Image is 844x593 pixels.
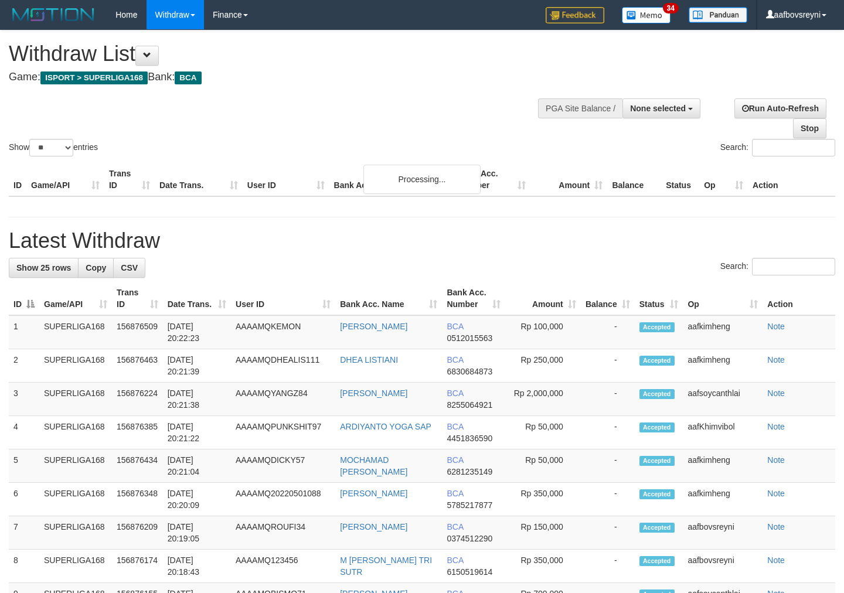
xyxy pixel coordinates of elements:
[112,349,163,383] td: 156876463
[639,389,675,399] span: Accepted
[231,416,335,449] td: AAAAMQPUNKSHIT97
[163,516,231,550] td: [DATE] 20:19:05
[9,71,551,83] h4: Game: Bank:
[683,416,763,449] td: aafKhimvibol
[505,416,581,449] td: Rp 50,000
[581,282,635,315] th: Balance: activate to sort column ascending
[793,118,826,138] a: Stop
[9,449,39,483] td: 5
[607,163,661,196] th: Balance
[752,139,835,156] input: Search:
[16,263,71,272] span: Show 25 rows
[683,349,763,383] td: aafkimheng
[635,282,683,315] th: Status: activate to sort column ascending
[163,449,231,483] td: [DATE] 20:21:04
[720,258,835,275] label: Search:
[683,516,763,550] td: aafbovsreyni
[340,522,407,531] a: [PERSON_NAME]
[447,555,463,565] span: BCA
[505,516,581,550] td: Rp 150,000
[40,71,148,84] span: ISPORT > SUPERLIGA168
[734,98,826,118] a: Run Auto-Refresh
[581,449,635,483] td: -
[340,455,407,476] a: MOCHAMAD [PERSON_NAME]
[39,449,112,483] td: SUPERLIGA168
[454,163,530,196] th: Bank Acc. Number
[231,315,335,349] td: AAAAMQKEMON
[78,258,114,278] a: Copy
[447,467,492,476] span: Copy 6281235149 to clipboard
[683,550,763,583] td: aafbovsreyni
[447,388,463,398] span: BCA
[112,516,163,550] td: 156876209
[39,483,112,516] td: SUPERLIGA168
[505,282,581,315] th: Amount: activate to sort column ascending
[447,522,463,531] span: BCA
[447,500,492,510] span: Copy 5785217877 to clipboard
[767,489,785,498] a: Note
[9,516,39,550] td: 7
[767,555,785,565] a: Note
[622,7,671,23] img: Button%20Memo.svg
[231,550,335,583] td: AAAAMQ123456
[581,516,635,550] td: -
[39,416,112,449] td: SUPERLIGA168
[39,516,112,550] td: SUPERLIGA168
[447,322,463,331] span: BCA
[447,355,463,364] span: BCA
[39,282,112,315] th: Game/API: activate to sort column ascending
[231,449,335,483] td: AAAAMQDICKY57
[163,315,231,349] td: [DATE] 20:22:23
[639,523,675,533] span: Accepted
[26,163,104,196] th: Game/API
[447,567,492,577] span: Copy 6150519614 to clipboard
[447,455,463,465] span: BCA
[581,349,635,383] td: -
[581,483,635,516] td: -
[505,315,581,349] td: Rp 100,000
[720,139,835,156] label: Search:
[9,315,39,349] td: 1
[639,456,675,466] span: Accepted
[112,315,163,349] td: 156876509
[447,489,463,498] span: BCA
[447,400,492,410] span: Copy 8255064921 to clipboard
[340,489,407,498] a: [PERSON_NAME]
[639,489,675,499] span: Accepted
[175,71,201,84] span: BCA
[442,282,505,315] th: Bank Acc. Number: activate to sort column ascending
[104,163,155,196] th: Trans ID
[699,163,748,196] th: Op
[752,258,835,275] input: Search:
[661,163,699,196] th: Status
[767,388,785,398] a: Note
[39,383,112,416] td: SUPERLIGA168
[683,449,763,483] td: aafkimheng
[505,449,581,483] td: Rp 50,000
[663,3,679,13] span: 34
[447,422,463,431] span: BCA
[447,534,492,543] span: Copy 0374512290 to clipboard
[231,383,335,416] td: AAAAMQYANGZ84
[639,556,675,566] span: Accepted
[581,315,635,349] td: -
[163,282,231,315] th: Date Trans.: activate to sort column ascending
[767,522,785,531] a: Note
[9,282,39,315] th: ID: activate to sort column descending
[447,434,492,443] span: Copy 4451836590 to clipboard
[639,322,675,332] span: Accepted
[39,315,112,349] td: SUPERLIGA168
[505,483,581,516] td: Rp 350,000
[112,416,163,449] td: 156876385
[340,555,432,577] a: M [PERSON_NAME] TRI SUTR
[622,98,700,118] button: None selected
[340,422,431,431] a: ARDIYANTO YOGA SAP
[335,282,442,315] th: Bank Acc. Name: activate to sort column ascending
[767,455,785,465] a: Note
[683,315,763,349] td: aafkimheng
[340,388,407,398] a: [PERSON_NAME]
[581,416,635,449] td: -
[683,383,763,416] td: aafsoycanthlai
[112,282,163,315] th: Trans ID: activate to sort column ascending
[163,550,231,583] td: [DATE] 20:18:43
